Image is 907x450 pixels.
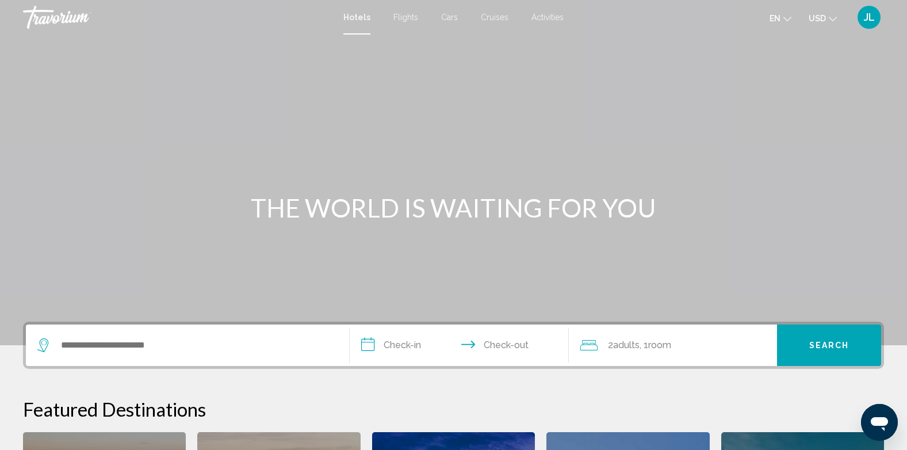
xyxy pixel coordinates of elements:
button: Change currency [809,10,837,26]
button: Change language [770,10,791,26]
span: USD [809,14,826,23]
span: en [770,14,780,23]
span: Room [648,340,671,350]
span: 2 [608,337,640,353]
a: Flights [393,13,418,22]
a: Travorium [23,6,332,29]
h1: THE WORLD IS WAITING FOR YOU [238,193,669,223]
button: Travelers: 2 adults, 0 children [569,325,777,366]
span: Search [809,341,849,350]
h2: Featured Destinations [23,398,884,421]
span: JL [864,12,875,23]
button: User Menu [854,5,884,29]
a: Cruises [481,13,508,22]
span: Adults [613,340,640,350]
div: Search widget [26,325,881,366]
button: Check in and out dates [350,325,569,366]
a: Activities [531,13,564,22]
a: Hotels [343,13,370,22]
span: , 1 [640,337,671,353]
a: Cars [441,13,458,22]
iframe: Button to launch messaging window [861,404,898,441]
button: Search [777,325,881,366]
